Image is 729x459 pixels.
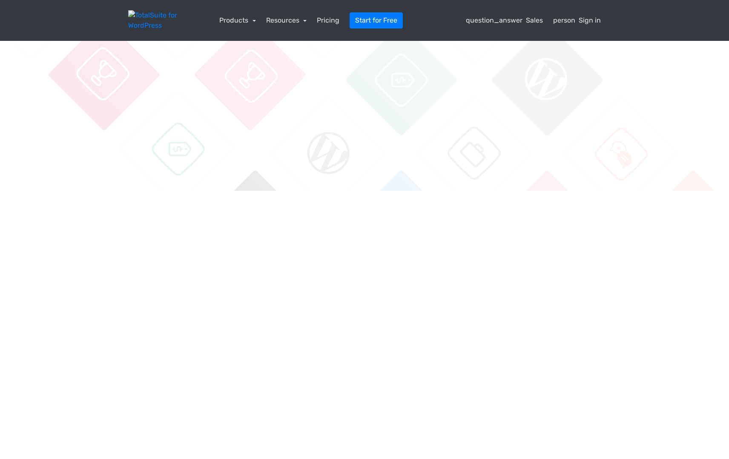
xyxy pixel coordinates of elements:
[219,16,256,24] a: Products
[128,10,196,31] img: TotalSuite for WordPress
[317,15,339,26] a: Pricing
[350,12,403,29] a: Start for Free
[266,16,307,24] a: Resources
[553,15,575,26] span: person
[466,15,522,26] span: question_answer
[466,15,543,26] a: question_answerSales
[553,15,601,26] a: personSign in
